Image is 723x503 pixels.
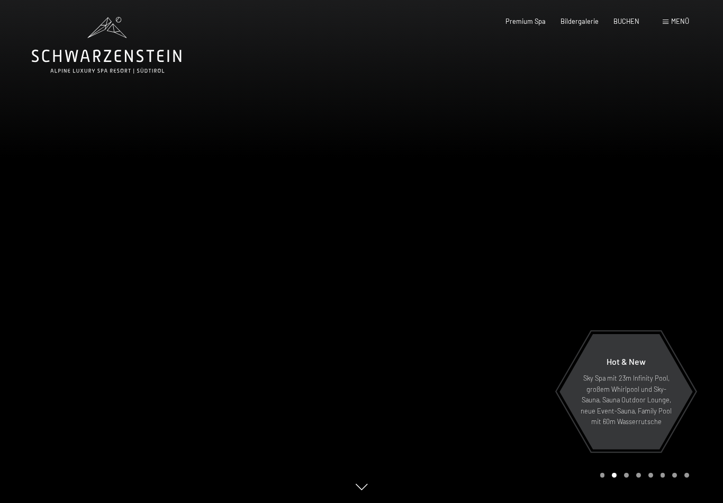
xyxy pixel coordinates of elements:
[613,17,639,25] a: BUCHEN
[612,473,617,478] div: Carousel Page 2 (Current Slide)
[559,334,693,450] a: Hot & New Sky Spa mit 23m Infinity Pool, großem Whirlpool und Sky-Sauna, Sauna Outdoor Lounge, ne...
[597,473,689,478] div: Carousel Pagination
[684,473,689,478] div: Carousel Page 8
[607,356,646,366] span: Hot & New
[580,373,672,427] p: Sky Spa mit 23m Infinity Pool, großem Whirlpool und Sky-Sauna, Sauna Outdoor Lounge, neue Event-S...
[624,473,629,478] div: Carousel Page 3
[505,17,546,25] a: Premium Spa
[600,473,605,478] div: Carousel Page 1
[636,473,641,478] div: Carousel Page 4
[671,17,689,25] span: Menü
[648,473,653,478] div: Carousel Page 5
[561,17,599,25] a: Bildergalerie
[672,473,677,478] div: Carousel Page 7
[661,473,665,478] div: Carousel Page 6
